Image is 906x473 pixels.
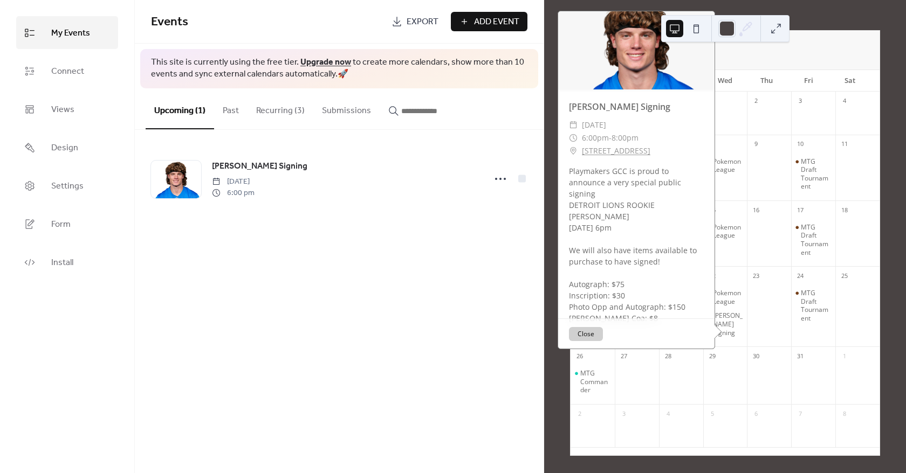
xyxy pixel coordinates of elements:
[558,165,715,324] div: Playmakers GCC is proud to announce a very special public signing DETROIT LIONS ROOKIE [PERSON_NA...
[612,131,639,144] span: 8:00pm
[574,408,586,420] div: 2
[794,95,806,107] div: 3
[248,88,313,128] button: Recurring (3)
[582,119,606,131] span: [DATE]
[571,369,615,394] div: MTG Commander
[146,88,214,129] button: Upcoming (1)
[574,350,586,362] div: 26
[703,223,747,240] div: Pokemon League
[582,144,650,157] a: [STREET_ADDRESS]
[51,63,84,80] span: Connect
[839,270,850,282] div: 25
[569,326,603,340] button: Close
[794,138,806,150] div: 10
[618,408,630,420] div: 3
[750,138,762,150] div: 9
[703,289,747,305] div: Pokemon League
[794,204,806,216] div: 17
[407,16,438,29] span: Export
[16,207,118,240] a: Form
[794,350,806,362] div: 31
[750,204,762,216] div: 16
[794,408,806,420] div: 7
[703,311,747,337] div: Isaac TeSlaa Signing
[713,223,743,240] div: Pokemon League
[51,178,84,194] span: Settings
[16,246,118,279] a: Install
[212,176,255,187] span: [DATE]
[801,157,831,191] div: MTG Draft Tournament
[451,12,527,31] button: Add Event
[750,350,762,362] div: 30
[16,169,118,202] a: Settings
[839,95,850,107] div: 4
[151,10,188,34] span: Events
[214,88,248,128] button: Past
[839,408,850,420] div: 8
[558,100,715,113] div: [PERSON_NAME] Signing
[746,70,787,92] div: Thu
[791,289,835,322] div: MTG Draft Tournament
[839,138,850,150] div: 11
[713,311,743,337] div: [PERSON_NAME] Signing
[713,157,743,174] div: Pokemon League
[383,12,447,31] a: Export
[794,270,806,282] div: 24
[212,159,307,173] a: [PERSON_NAME] Signing
[801,223,831,256] div: MTG Draft Tournament
[51,254,73,271] span: Install
[51,101,74,118] span: Views
[300,54,351,71] a: Upgrade now
[582,131,609,144] span: 6:00pm
[16,93,118,126] a: Views
[750,270,762,282] div: 23
[801,289,831,322] div: MTG Draft Tournament
[750,408,762,420] div: 6
[212,160,307,173] span: [PERSON_NAME] Signing
[212,187,255,199] span: 6:00 pm
[713,289,743,305] div: Pokemon League
[703,157,747,174] div: Pokemon League
[791,157,835,191] div: MTG Draft Tournament
[51,25,90,41] span: My Events
[787,70,829,92] div: Fri
[569,119,578,131] div: ​
[51,216,71,233] span: Form
[839,204,850,216] div: 18
[474,16,519,29] span: Add Event
[151,57,527,81] span: This site is currently using the free tier. to create more calendars, show more than 10 events an...
[750,95,762,107] div: 2
[569,131,578,144] div: ​
[313,88,380,128] button: Submissions
[618,350,630,362] div: 27
[16,16,118,49] a: My Events
[16,54,118,87] a: Connect
[662,408,674,420] div: 4
[706,350,718,362] div: 29
[662,350,674,362] div: 28
[704,70,746,92] div: Wed
[16,131,118,164] a: Design
[791,223,835,256] div: MTG Draft Tournament
[580,369,610,394] div: MTG Commander
[706,408,718,420] div: 5
[51,140,78,156] span: Design
[829,70,871,92] div: Sat
[839,350,850,362] div: 1
[569,144,578,157] div: ​
[609,131,612,144] span: -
